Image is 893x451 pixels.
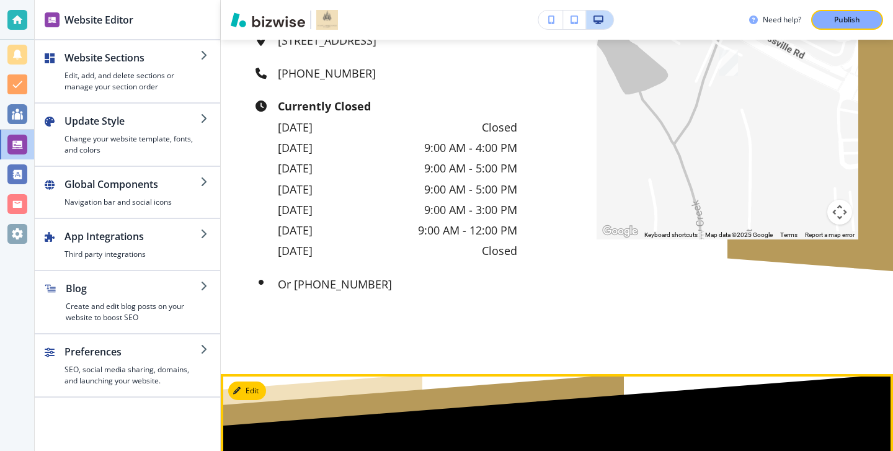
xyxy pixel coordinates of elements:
[35,167,220,218] button: Global ComponentsNavigation bar and social icons
[35,334,220,396] button: PreferencesSEO, social media sharing, domains, and launching your website.
[66,281,200,296] h2: Blog
[811,10,883,30] button: Publish
[45,12,60,27] img: editor icon
[64,229,200,244] h2: App Integrations
[35,104,220,166] button: Update StyleChange your website template, fonts, and colors
[278,63,517,84] p: [PHONE_NUMBER]
[64,249,200,260] h4: Third party integrations
[231,12,305,27] img: Bizwise Logo
[64,50,200,65] h2: Website Sections
[827,200,852,225] button: Map camera controls
[278,138,313,158] p: [DATE]
[482,117,517,138] p: Closed
[66,301,200,323] h4: Create and edit blog posts on your website to boost SEO
[424,179,517,200] p: 9:00 AM - 5:00 PM
[644,231,698,239] button: Keyboard shortcuts
[64,177,200,192] h2: Global Components
[600,223,641,239] a: Open this area in Google Maps (opens a new window)
[278,274,517,295] p: Or [PHONE_NUMBER]
[763,14,801,25] h3: Need help?
[64,70,200,92] h4: Edit, add, and delete sections or manage your section order
[424,158,517,179] p: 9:00 AM - 5:00 PM
[278,96,517,117] p: Currently Closed
[64,344,200,359] h2: Preferences
[64,114,200,128] h2: Update Style
[600,223,641,239] img: Google
[418,220,517,241] p: 9:00 AM - 12:00 PM
[424,138,517,158] p: 9:00 AM - 4:00 PM
[805,231,855,238] a: Report a map error
[834,14,860,25] p: Publish
[64,197,200,208] h4: Navigation bar and social icons
[278,117,313,138] p: [DATE]
[278,220,313,241] p: [DATE]
[64,12,133,27] h2: Website Editor
[278,158,313,179] p: [DATE]
[35,271,220,333] button: BlogCreate and edit blog posts on your website to boost SEO
[780,231,797,238] a: Terms
[316,10,338,30] img: Your Logo
[35,40,220,102] button: Website SectionsEdit, add, and delete sections or manage your section order
[705,231,773,238] span: Map data ©2025 Google
[278,179,313,200] p: [DATE]
[424,200,517,220] p: 9:00 AM - 3:00 PM
[278,241,313,261] p: [DATE]
[278,200,313,220] p: [DATE]
[278,30,517,51] p: [STREET_ADDRESS]
[228,382,266,400] button: Edit
[64,364,200,386] h4: SEO, social media sharing, domains, and launching your website.
[35,219,220,270] button: App IntegrationsThird party integrations
[64,133,200,156] h4: Change your website template, fonts, and colors
[482,241,517,261] p: Closed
